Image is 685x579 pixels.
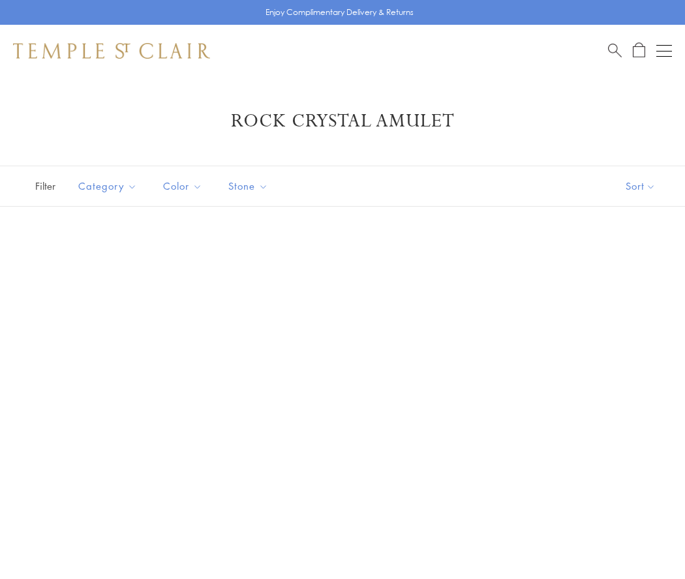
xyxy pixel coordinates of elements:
[266,6,414,19] p: Enjoy Complimentary Delivery & Returns
[633,42,645,59] a: Open Shopping Bag
[157,178,212,194] span: Color
[656,43,672,59] button: Open navigation
[608,42,622,59] a: Search
[153,171,212,201] button: Color
[219,171,278,201] button: Stone
[72,178,147,194] span: Category
[596,166,685,206] button: Show sort by
[13,43,210,59] img: Temple St. Clair
[33,110,652,133] h1: Rock Crystal Amulet
[68,171,147,201] button: Category
[222,178,278,194] span: Stone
